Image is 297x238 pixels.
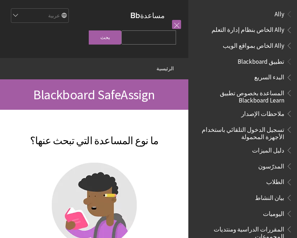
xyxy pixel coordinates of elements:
[252,144,284,154] span: دليل الميزات
[130,11,140,20] strong: Bb
[130,11,165,20] a: مساعدةBb
[241,108,284,117] span: ملاحظات الإصدار
[254,71,284,81] span: البدء السريع
[33,86,155,103] span: Blackboard SafeAssign
[7,124,181,148] h2: ما نوع المساعدة التي تبحث عنها؟
[193,8,293,52] nav: Book outline for Anthology Ally Help
[197,124,284,141] span: تسجيل الدخول التلقائي باستخدام الأجهزة المحمولة
[255,192,284,201] span: بيان النشاط
[258,160,284,170] span: المدرّسون
[156,64,174,73] a: الرئيسية
[212,24,284,34] span: Ally الخاص بنظام إدارة التعلم
[197,87,284,104] span: المساعدة بخصوص تطبيق Blackboard Learn
[266,176,284,186] span: الطلاب
[238,55,284,65] span: تطبيق Blackboard
[263,208,284,217] span: اليوميات
[275,8,284,18] span: Ally
[11,9,68,23] select: Site Language Selector
[223,39,284,49] span: Ally الخاص بمواقع الويب
[89,30,121,45] input: بحث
